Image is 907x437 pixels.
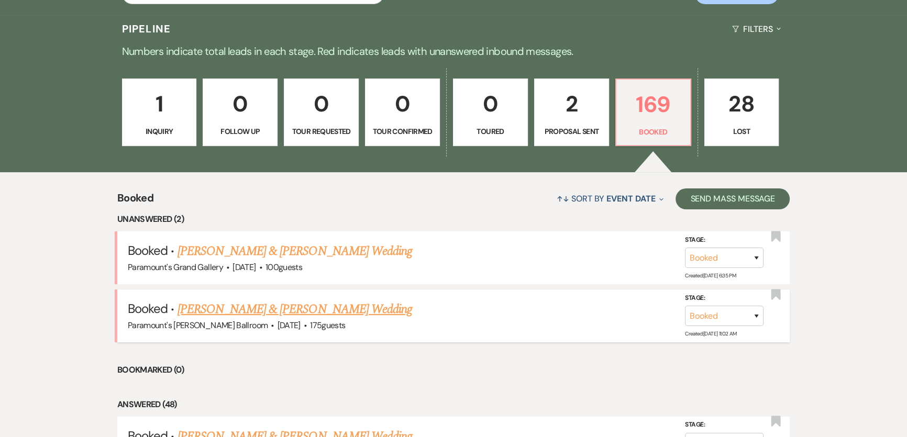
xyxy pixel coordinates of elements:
a: 169Booked [615,79,691,147]
p: 2 [541,86,602,121]
p: Tour Confirmed [372,126,433,137]
label: Stage: [685,293,764,304]
span: Event Date [606,193,655,204]
span: Created: [DATE] 11:02 AM [685,330,736,337]
a: 0Follow Up [203,79,278,147]
span: 175 guests [310,320,345,331]
span: Paramount's [PERSON_NAME] Ballroom [128,320,268,331]
a: 0Toured [453,79,528,147]
a: [PERSON_NAME] & [PERSON_NAME] Wedding [178,242,412,261]
p: 28 [711,86,772,121]
label: Stage: [685,234,764,246]
li: Bookmarked (0) [117,363,790,377]
p: Toured [460,126,521,137]
p: Follow Up [209,126,271,137]
button: Filters [728,15,785,43]
button: Send Mass Message [676,188,790,209]
p: Booked [623,126,684,138]
span: [DATE] [278,320,301,331]
h3: Pipeline [122,21,171,36]
label: Stage: [685,419,764,431]
p: 0 [372,86,433,121]
span: [DATE] [233,262,256,273]
a: 0Tour Requested [284,79,359,147]
span: Created: [DATE] 6:35 PM [685,272,736,279]
p: 0 [460,86,521,121]
span: 100 guests [266,262,302,273]
span: Paramount's Grand Gallery [128,262,223,273]
p: Numbers indicate total leads in each stage. Red indicates leads with unanswered inbound messages. [76,43,831,60]
p: 0 [209,86,271,121]
p: Tour Requested [291,126,352,137]
a: 28Lost [704,79,779,147]
a: [PERSON_NAME] & [PERSON_NAME] Wedding [178,300,412,319]
button: Sort By Event Date [552,185,668,212]
span: Booked [117,190,153,212]
span: Booked [128,242,168,259]
p: 0 [291,86,352,121]
p: 1 [129,86,190,121]
a: 0Tour Confirmed [365,79,440,147]
a: 2Proposal Sent [534,79,609,147]
span: ↑↓ [557,193,569,204]
span: Booked [128,300,168,317]
p: Proposal Sent [541,126,602,137]
li: Answered (48) [117,398,790,411]
li: Unanswered (2) [117,212,790,226]
p: 169 [623,87,684,122]
p: Lost [711,126,772,137]
a: 1Inquiry [122,79,197,147]
p: Inquiry [129,126,190,137]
